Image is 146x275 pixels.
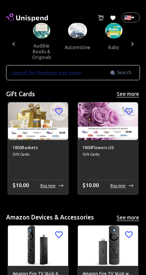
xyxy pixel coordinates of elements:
button: automotive [59,38,97,57]
img: 1800Flowers US image [78,102,138,140]
p: 🇺🇸 [124,13,128,22]
h5: Gift Cards [6,90,35,98]
input: Search for Products and more [6,65,110,80]
img: Baby [105,23,122,38]
span: Search [117,69,132,76]
h5: Amazon Devices & Accessories [6,213,94,221]
button: audible books & originals [24,38,59,65]
img: Amazon Fire TV Stick with Alexa Voice Remote (includes TV controls), free &amp; live TV without c... [78,226,138,265]
div: 🇺🇸 [122,13,140,22]
p: Buy now [40,183,56,188]
img: Amazon Fire TV Stick 4K Max streaming device, Wi-Fi 6, Alexa Voice Remote (includes TV controls) ... [8,226,68,265]
h6: 1800Flowers US [83,145,133,151]
button: baby [97,38,131,57]
span: Gift Cards [83,151,133,157]
span: $ 10.00 [83,182,99,188]
p: Buy now [110,183,125,188]
img: 1800Baskets image [8,102,68,140]
button: See more [116,89,140,99]
span: $ 10.00 [13,182,29,188]
span: Gift Cards [13,151,63,157]
h6: 1800Baskets [13,145,63,151]
img: Automotive [68,23,87,38]
img: Audible Books & Originals [33,23,50,38]
button: See more [116,213,140,223]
